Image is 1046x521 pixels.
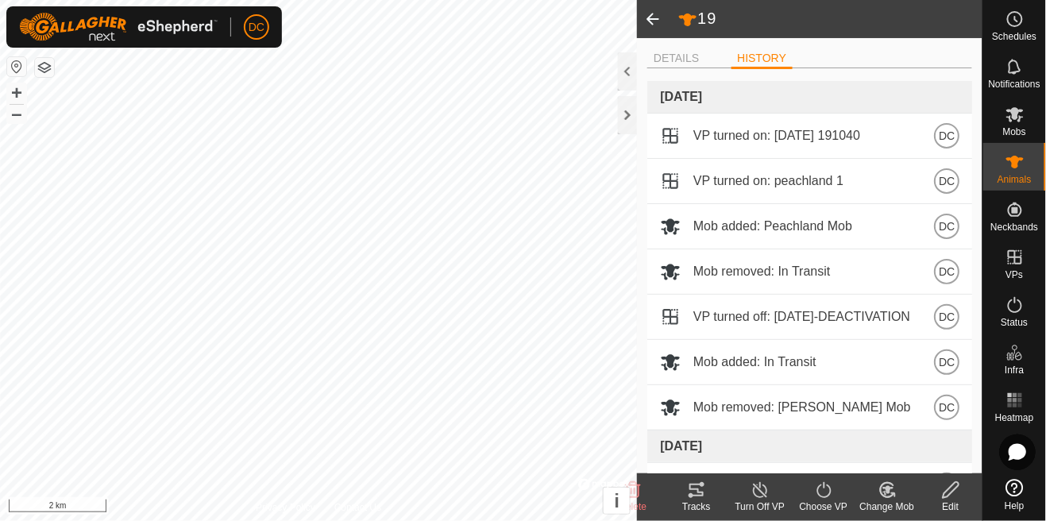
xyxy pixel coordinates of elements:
[19,13,218,41] img: Gallagher Logo
[693,217,852,236] span: Mob added: Peachland Mob
[792,500,855,514] div: Choose VP
[939,127,955,145] span: DC
[989,79,1040,89] span: Notifications
[939,218,955,235] span: DC
[647,50,705,67] li: DETAILS
[995,413,1034,423] span: Heatmap
[855,500,919,514] div: Change Mob
[665,500,728,514] div: Tracks
[693,126,860,145] span: VP turned on: [DATE] 191040
[990,222,1038,232] span: Neckbands
[939,399,955,416] span: DC
[693,172,843,191] span: VP turned on: peachland 1
[1001,318,1028,327] span: Status
[249,19,264,36] span: DC
[7,104,26,123] button: –
[334,500,381,515] a: Contact Us
[731,50,793,69] li: HISTORY
[983,473,1046,517] a: Help
[7,57,26,76] button: Reset Map
[693,307,910,326] span: VP turned off: [DATE]-DEACTIVATION
[7,83,26,102] button: +
[678,9,982,29] h2: 19
[998,175,1032,184] span: Animals
[660,90,702,103] span: [DATE]
[919,500,982,514] div: Edit
[35,58,54,77] button: Map Layers
[992,32,1036,41] span: Schedules
[604,488,630,514] button: i
[1005,501,1025,511] span: Help
[693,353,816,372] span: Mob added: In Transit
[1005,365,1024,375] span: Infra
[728,500,792,514] div: Turn Off VP
[615,490,620,511] span: i
[660,439,702,453] span: [DATE]
[939,308,955,326] span: DC
[1003,127,1026,137] span: Mobs
[693,262,831,281] span: Mob removed: In Transit
[939,172,955,190] span: DC
[256,500,315,515] a: Privacy Policy
[1005,270,1023,280] span: VPs
[939,263,955,280] span: DC
[693,398,911,417] span: Mob removed: [PERSON_NAME] Mob
[939,353,955,371] span: DC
